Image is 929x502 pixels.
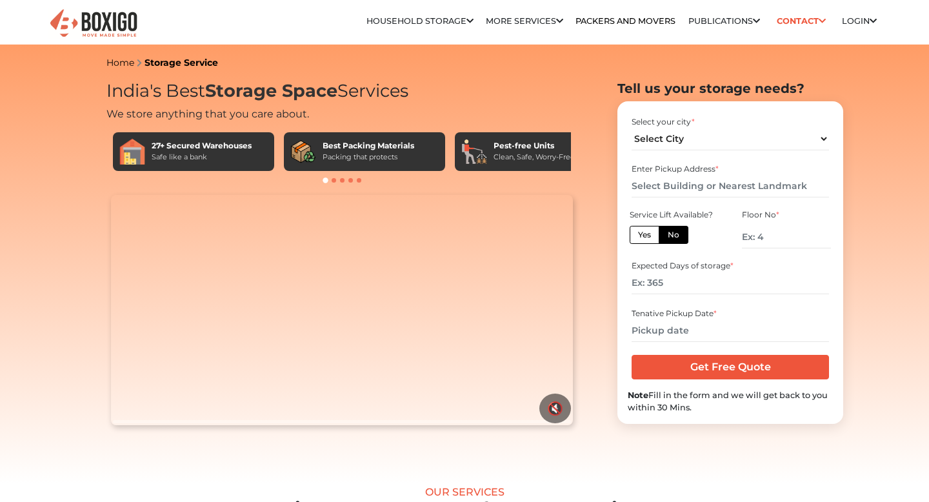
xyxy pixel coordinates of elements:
[742,209,831,221] div: Floor No
[494,140,575,152] div: Pest-free Units
[106,81,577,102] h1: India's Best Services
[628,389,833,414] div: Fill in the form and we will get back to you within 30 Mins.
[630,226,659,244] label: Yes
[630,209,719,221] div: Service Lift Available?
[772,11,830,31] a: Contact
[842,16,877,26] a: Login
[323,140,414,152] div: Best Packing Materials
[366,16,474,26] a: Household Storage
[323,152,414,163] div: Packing that protects
[106,108,309,120] span: We store anything that you care about.
[119,139,145,165] img: 27+ Secured Warehouses
[632,260,828,272] div: Expected Days of storage
[659,226,688,244] label: No
[111,195,572,426] video: Your browser does not support the video tag.
[575,16,675,26] a: Packers and Movers
[632,163,828,175] div: Enter Pickup Address
[461,139,487,165] img: Pest-free Units
[205,80,337,101] span: Storage Space
[617,81,843,96] h2: Tell us your storage needs?
[145,57,218,68] a: Storage Service
[688,16,760,26] a: Publications
[632,175,828,197] input: Select Building or Nearest Landmark
[290,139,316,165] img: Best Packing Materials
[152,140,252,152] div: 27+ Secured Warehouses
[742,226,831,248] input: Ex: 4
[632,319,828,342] input: Pickup date
[632,355,828,379] input: Get Free Quote
[632,308,828,319] div: Tenative Pickup Date
[632,272,828,294] input: Ex: 365
[106,57,134,68] a: Home
[152,152,252,163] div: Safe like a bank
[628,390,648,400] b: Note
[539,394,571,423] button: 🔇
[37,486,892,498] div: Our Services
[486,16,563,26] a: More services
[632,116,828,128] div: Select your city
[494,152,575,163] div: Clean, Safe, Worry-Free
[48,8,139,39] img: Boxigo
